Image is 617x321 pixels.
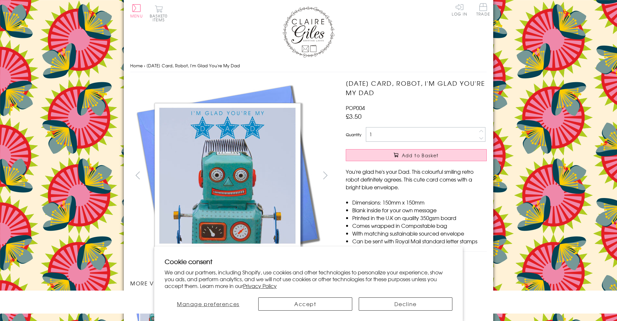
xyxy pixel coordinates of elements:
img: Father's Day Card, Robot, I'm Glad You're My Dad [130,79,325,273]
li: With matching sustainable sourced envelope [352,229,487,237]
button: next [318,168,333,183]
span: Add to Basket [402,152,439,159]
nav: breadcrumbs [130,59,487,72]
button: Decline [359,297,453,311]
span: Menu [130,13,143,19]
span: Trade [476,3,490,16]
h1: [DATE] Card, Robot, I'm Glad You're My Dad [346,79,487,97]
button: prev [130,168,145,183]
a: Trade [476,3,490,17]
span: › [144,62,145,69]
a: Log In [452,3,467,16]
button: Accept [258,297,352,311]
label: Quantity [346,132,361,138]
p: You're glad he's your Dad. This colourful smiling retro robot definitely agrees. This cute card c... [346,168,487,191]
span: POP004 [346,104,365,112]
li: Printed in the U.K on quality 350gsm board [352,214,487,222]
a: Home [130,62,143,69]
span: Manage preferences [177,300,239,308]
img: Claire Giles Greetings Cards [283,6,334,58]
li: Blank inside for your own message [352,206,487,214]
li: Dimensions: 150mm x 150mm [352,198,487,206]
button: Menu [130,4,143,18]
li: Comes wrapped in Compostable bag [352,222,487,229]
h3: More views [130,279,333,287]
h2: Cookie consent [165,257,452,266]
button: Add to Basket [346,149,487,161]
a: Privacy Policy [243,282,277,290]
span: 0 items [153,13,168,23]
p: We and our partners, including Shopify, use cookies and other technologies to personalize your ex... [165,269,452,289]
button: Basket0 items [150,5,168,22]
span: £3.50 [346,112,362,121]
li: Can be sent with Royal Mail standard letter stamps [352,237,487,245]
button: Manage preferences [165,297,252,311]
span: [DATE] Card, Robot, I'm Glad You're My Dad [146,62,240,69]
